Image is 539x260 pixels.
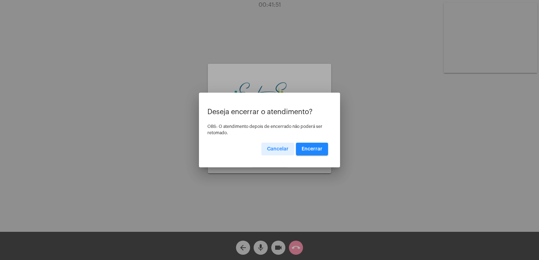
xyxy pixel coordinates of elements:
[296,143,328,155] button: Encerrar
[267,147,289,151] span: Cancelar
[207,108,332,116] p: Deseja encerrar o atendimento?
[261,143,294,155] button: Cancelar
[207,124,322,135] span: OBS: O atendimento depois de encerrado não poderá ser retomado.
[302,147,322,151] span: Encerrar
